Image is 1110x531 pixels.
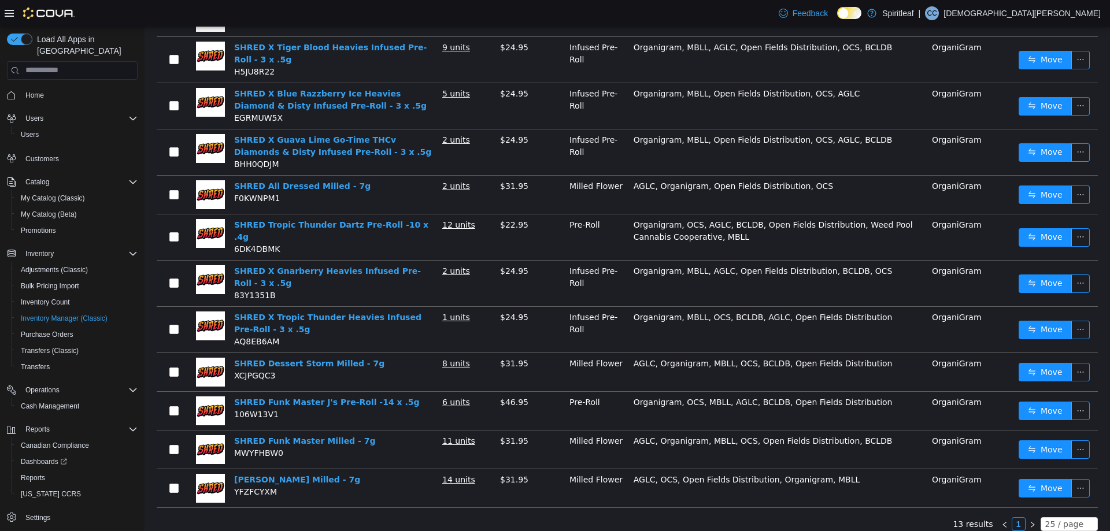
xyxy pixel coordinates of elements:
[12,398,142,414] button: Cash Management
[16,360,54,374] a: Transfers
[25,154,59,164] span: Customers
[16,399,84,413] a: Cash Management
[489,155,689,164] span: AGLC, Organigram, Open Fields Distribution, OCS
[298,410,331,419] u: 11 units
[420,103,484,149] td: Infused Pre-Roll
[21,88,49,102] a: Home
[901,491,939,504] div: 25 / page
[927,202,945,220] button: icon: ellipsis
[90,461,132,470] span: YFZFCYXM
[787,371,837,380] span: OrganiGram
[90,218,135,227] span: 6DK4DBMK
[837,7,861,19] input: Dark Mode
[90,332,240,341] a: SHRED Dessert Storm Milled - 7g
[12,310,142,326] button: Inventory Manager (Classic)
[25,91,44,100] span: Home
[12,486,142,502] button: [US_STATE] CCRS
[927,248,945,266] button: icon: ellipsis
[874,117,927,135] button: icon: swapMove
[787,62,837,72] span: OrganiGram
[298,109,325,118] u: 2 units
[489,240,748,249] span: Organigram, MBLL, AGLC, Open Fields Distribution, BCLDB, OCS
[51,107,80,136] img: SHRED X Guava Lime Go-Time THCv Diamonds & Disty Infused Pre-Roll - 3 x .5g hero shot
[927,117,945,135] button: icon: ellipsis
[489,332,748,341] span: AGLC, Organigram, MBLL, OCS, BCLDB, Open Fields Distribution
[90,16,282,38] a: SHRED X Tiger Blood Heavies Infused Pre-Roll - 3 x .5g
[21,175,54,189] button: Catalog
[2,87,142,103] button: Home
[2,509,142,526] button: Settings
[16,263,138,277] span: Adjustments (Classic)
[21,510,138,525] span: Settings
[356,109,384,118] span: $24.95
[32,34,138,57] span: Load All Apps in [GEOGRAPHIC_DATA]
[874,294,927,313] button: icon: swapMove
[874,24,927,43] button: icon: swapMove
[90,109,287,130] a: SHRED X Guava Lime Go-Time THCv Diamonds & Disty Infused Pre-Roll - 3 x .5g
[787,410,837,419] span: OrganiGram
[420,280,484,326] td: Infused Pre-Roll
[90,87,138,96] span: EGRMUW5X
[874,159,927,177] button: icon: swapMove
[489,62,716,72] span: Organigram, MBLL, Open Fields Distribution, OCS, AGLC
[489,194,768,215] span: Organigram, OCS, AGLC, BCLDB, Open Fields Distribution, Weed Pool Cannabis Cooperative, MBLL
[90,155,226,164] a: SHRED All Dressed Milled - 7g
[12,326,142,343] button: Purchase Orders
[874,375,927,393] button: icon: swapMove
[25,385,60,395] span: Operations
[51,154,80,183] img: SHRED All Dressed Milled - 7g hero shot
[420,234,484,280] td: Infused Pre-Roll
[16,360,138,374] span: Transfers
[12,278,142,294] button: Bulk Pricing Import
[25,114,43,123] span: Users
[925,6,939,20] div: Christian C
[21,247,58,261] button: Inventory
[868,491,880,504] a: 1
[51,370,80,399] img: SHRED Funk Master J's Pre-Roll -14 x .5g hero shot
[489,410,748,419] span: AGLC, Organigram, MBLL, OCS, Open Fields Distribution, BCLDB
[356,371,384,380] span: $46.95
[21,88,138,102] span: Home
[16,328,78,341] a: Purchase Orders
[16,455,138,469] span: Dashboards
[2,382,142,398] button: Operations
[489,448,716,458] span: AGLC, OCS, Open Fields Distribution, Organigram, MBLL
[356,240,384,249] span: $24.95
[874,248,927,266] button: icon: swapMove
[927,6,937,20] span: CC
[16,224,138,237] span: Promotions
[420,149,484,188] td: Milled Flower
[787,332,837,341] span: OrganiGram
[51,409,80,437] img: SHRED Funk Master Milled - 7g hero shot
[787,240,837,249] span: OrganiGram
[90,448,216,458] a: [PERSON_NAME] Milled - 7g
[16,328,138,341] span: Purchase Orders
[489,286,748,295] span: Organigram, MBLL, OCS, BCLDB, AGLC, Open Fields Distribution
[51,447,80,476] img: SHRED Gnarberry Milled - 7g hero shot
[927,452,945,471] button: icon: ellipsis
[21,441,89,450] span: Canadian Compliance
[298,62,325,72] u: 5 units
[2,246,142,262] button: Inventory
[21,383,138,397] span: Operations
[90,286,277,307] a: SHRED X Tropic Thunder Heavies Infused Pre-Roll - 3 x .5g
[90,371,275,380] a: SHRED Funk Master J's Pre-Roll -14 x .5g
[12,294,142,310] button: Inventory Count
[12,222,142,239] button: Promotions
[90,40,130,50] span: H5JU8R22
[21,422,138,436] span: Reports
[16,487,138,501] span: Washington CCRS
[298,155,325,164] u: 2 units
[21,265,88,274] span: Adjustments (Classic)
[16,128,138,142] span: Users
[90,264,131,273] span: 83Y1351B
[21,281,79,291] span: Bulk Pricing Import
[21,112,48,125] button: Users
[881,491,895,504] li: Next Page
[885,495,891,502] i: icon: right
[90,240,276,261] a: SHRED X Gnarberry Heavies Infused Pre-Roll - 3 x .5g
[420,443,484,481] td: Milled Flower
[21,112,138,125] span: Users
[298,194,331,203] u: 12 units
[927,159,945,177] button: icon: ellipsis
